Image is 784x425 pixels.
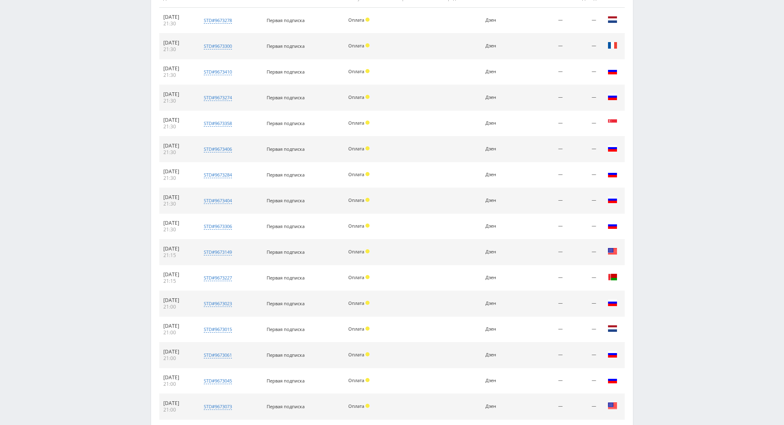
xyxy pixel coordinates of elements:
[519,317,567,342] td: —
[608,118,617,127] img: sgp.png
[608,324,617,333] img: nld.png
[348,300,364,306] span: Оплата
[567,317,600,342] td: —
[519,342,567,368] td: —
[365,301,370,305] span: Холд
[567,239,600,265] td: —
[486,95,514,100] div: Дзен
[365,43,370,47] span: Холд
[348,68,364,74] span: Оплата
[163,123,192,130] div: 21:30
[204,378,232,384] div: std#9673045
[163,194,192,201] div: [DATE]
[348,42,364,49] span: Оплата
[267,326,305,332] span: Первая подписка
[567,162,600,188] td: —
[267,94,305,101] span: Первая подписка
[486,352,514,358] div: Дзен
[204,197,232,204] div: std#9673404
[267,249,305,255] span: Первая подписка
[486,275,514,280] div: Дзен
[204,17,232,24] div: std#9673278
[365,146,370,150] span: Холд
[519,214,567,239] td: —
[163,20,192,27] div: 21:30
[163,226,192,233] div: 21:30
[608,375,617,385] img: rus.png
[519,188,567,214] td: —
[519,394,567,420] td: —
[267,300,305,306] span: Первая подписка
[608,298,617,308] img: rus.png
[608,169,617,179] img: rus.png
[567,136,600,162] td: —
[519,8,567,34] td: —
[348,171,364,177] span: Оплата
[519,34,567,59] td: —
[365,404,370,408] span: Холд
[163,407,192,413] div: 21:00
[486,146,514,152] div: Дзен
[486,327,514,332] div: Дзен
[365,69,370,73] span: Холд
[608,349,617,359] img: rus.png
[486,224,514,229] div: Дзен
[567,59,600,85] td: —
[204,403,232,410] div: std#9673073
[163,117,192,123] div: [DATE]
[608,15,617,25] img: nld.png
[163,349,192,355] div: [DATE]
[519,162,567,188] td: —
[163,252,192,259] div: 21:15
[267,17,305,23] span: Первая подписка
[204,275,232,281] div: std#9673227
[267,352,305,358] span: Первая подписка
[163,72,192,78] div: 21:30
[267,378,305,384] span: Первая подписка
[267,197,305,204] span: Первая подписка
[348,326,364,332] span: Оплата
[486,198,514,203] div: Дзен
[567,214,600,239] td: —
[163,46,192,53] div: 21:30
[163,271,192,278] div: [DATE]
[163,381,192,387] div: 21:00
[267,146,305,152] span: Первая подписка
[204,300,232,307] div: std#9673023
[204,249,232,255] div: std#9673149
[267,275,305,281] span: Первая подписка
[348,120,364,126] span: Оплата
[348,377,364,383] span: Оплата
[486,43,514,49] div: Дзен
[163,143,192,149] div: [DATE]
[163,98,192,104] div: 21:30
[163,246,192,252] div: [DATE]
[204,120,232,127] div: std#9673358
[608,143,617,153] img: rus.png
[365,224,370,228] span: Холд
[519,265,567,291] td: —
[519,85,567,111] td: —
[365,121,370,125] span: Холд
[365,95,370,99] span: Холд
[567,342,600,368] td: —
[567,188,600,214] td: —
[348,94,364,100] span: Оплата
[608,66,617,76] img: rus.png
[267,43,305,49] span: Первая подписка
[267,223,305,229] span: Первая подписка
[519,239,567,265] td: —
[348,223,364,229] span: Оплата
[567,8,600,34] td: —
[519,59,567,85] td: —
[486,378,514,383] div: Дзен
[608,401,617,411] img: usa.png
[567,291,600,317] td: —
[348,145,364,152] span: Оплата
[519,111,567,136] td: —
[608,195,617,205] img: rus.png
[365,172,370,176] span: Холд
[163,297,192,304] div: [DATE]
[567,265,600,291] td: —
[163,355,192,362] div: 21:00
